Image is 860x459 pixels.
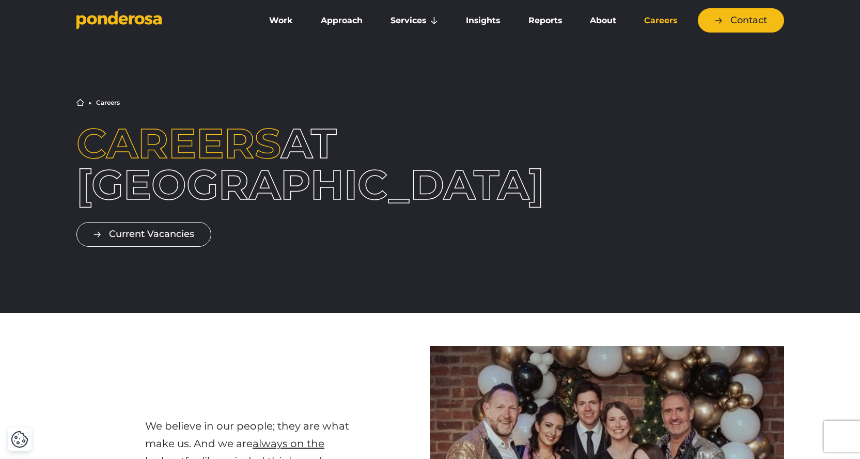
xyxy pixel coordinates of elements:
[257,10,305,31] a: Work
[517,10,574,31] a: Reports
[88,100,92,106] li: ▶︎
[76,222,211,246] a: Current Vacancies
[96,100,120,106] li: Careers
[11,431,28,448] button: Cookie Settings
[11,431,28,448] img: Revisit consent button
[76,118,281,168] span: Careers
[379,10,450,31] a: Services
[454,10,512,31] a: Insights
[632,10,689,31] a: Careers
[76,123,362,205] h1: at [GEOGRAPHIC_DATA]
[309,10,374,31] a: Approach
[698,8,784,33] a: Contact
[76,99,84,106] a: Home
[76,10,242,31] a: Go to homepage
[578,10,628,31] a: About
